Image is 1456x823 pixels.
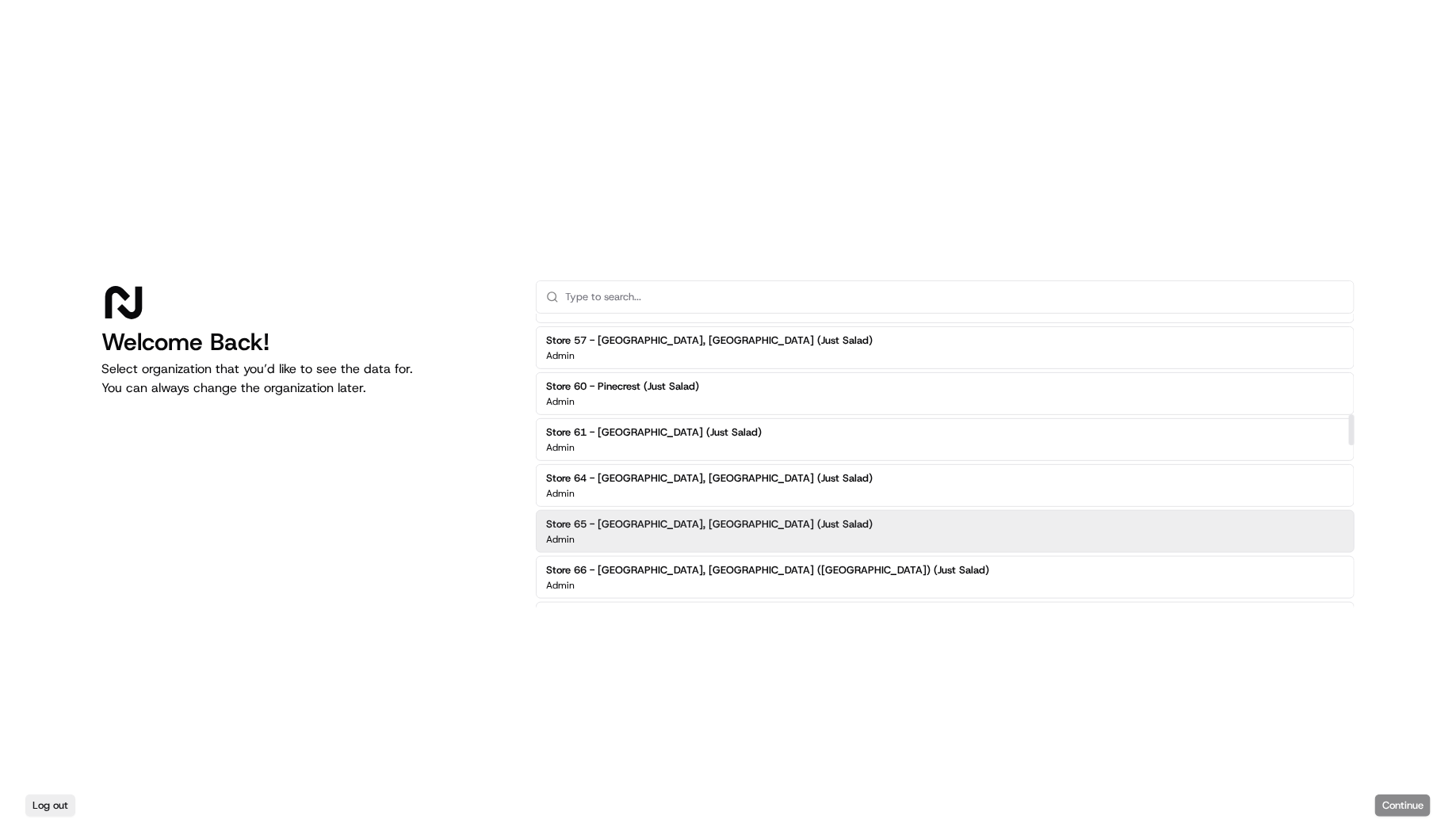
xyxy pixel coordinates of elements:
p: Admin [546,349,575,362]
h2: Store 66 - [GEOGRAPHIC_DATA], [GEOGRAPHIC_DATA] ([GEOGRAPHIC_DATA]) (Just Salad) [546,563,989,577]
input: Type to search... [565,281,1344,313]
p: Admin [546,441,575,454]
p: Admin [546,579,575,592]
p: Admin [546,533,575,546]
h2: Store 64 - [GEOGRAPHIC_DATA], [GEOGRAPHIC_DATA] (Just Salad) [546,471,873,486]
p: Admin [546,395,575,408]
h2: Store 65 - [GEOGRAPHIC_DATA], [GEOGRAPHIC_DATA] (Just Salad) [546,517,873,532]
h2: Store 61 - [GEOGRAPHIC_DATA] (Just Salad) [546,425,762,440]
h2: Store 68 - Commack, [GEOGRAPHIC_DATA] (Just Salad) [546,609,816,623]
p: Select organization that you’d like to see the data for. You can always change the organization l... [101,360,510,398]
h2: Store 60 - Pinecrest (Just Salad) [546,379,699,394]
p: Admin [546,487,575,500]
button: Log out [25,794,75,817]
h1: Welcome Back! [101,328,510,356]
h2: Store 57 - [GEOGRAPHIC_DATA], [GEOGRAPHIC_DATA] (Just Salad) [546,333,873,348]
